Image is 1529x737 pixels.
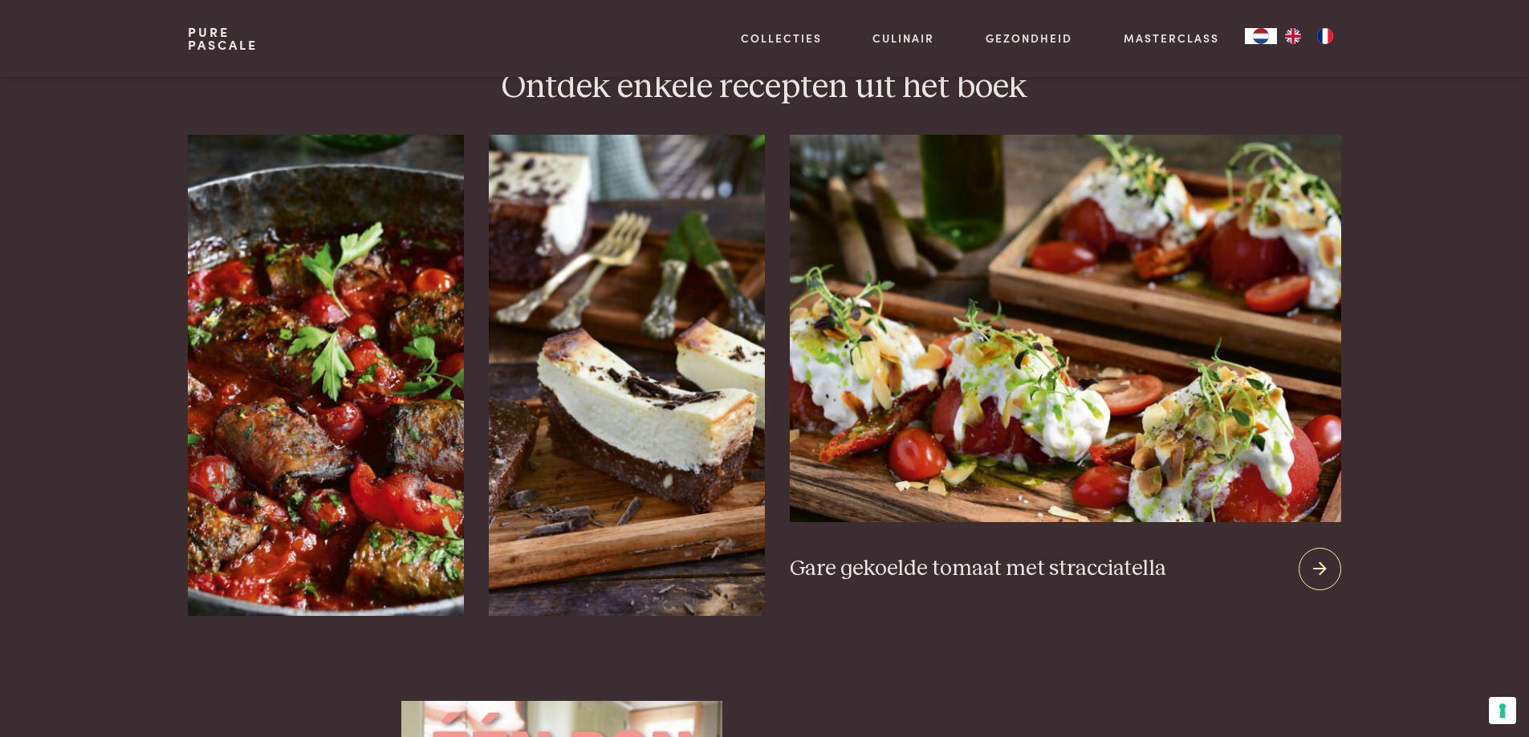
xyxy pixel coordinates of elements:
[1489,697,1516,724] button: Uw voorkeuren voor toestemming voor trackingtechnologieën
[872,30,934,47] a: Culinair
[1277,28,1341,44] ul: Language list
[790,135,1340,616] a: Gare gekoelde tomaat met stracciatella Gare gekoelde tomaat met stracciatella
[986,30,1072,47] a: Gezondheid
[1245,28,1277,44] div: Language
[1245,28,1277,44] a: NL
[741,30,822,47] a: Collecties
[1309,28,1341,44] a: FR
[790,555,1166,583] h3: Gare gekoelde tomaat met stracciatella
[1124,30,1219,47] a: Masterclass
[1277,28,1309,44] a: EN
[188,135,463,616] img: Aubergine-gehaktrolletjes in tomatensaus
[790,135,1340,522] img: Gare gekoelde tomaat met stracciatella
[188,26,258,51] a: PurePascale
[1245,28,1341,44] aside: Language selected: Nederlands
[188,67,1340,109] h2: Ontdek enkele recepten uit het boek
[489,135,764,616] img: Brownie-cheesecake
